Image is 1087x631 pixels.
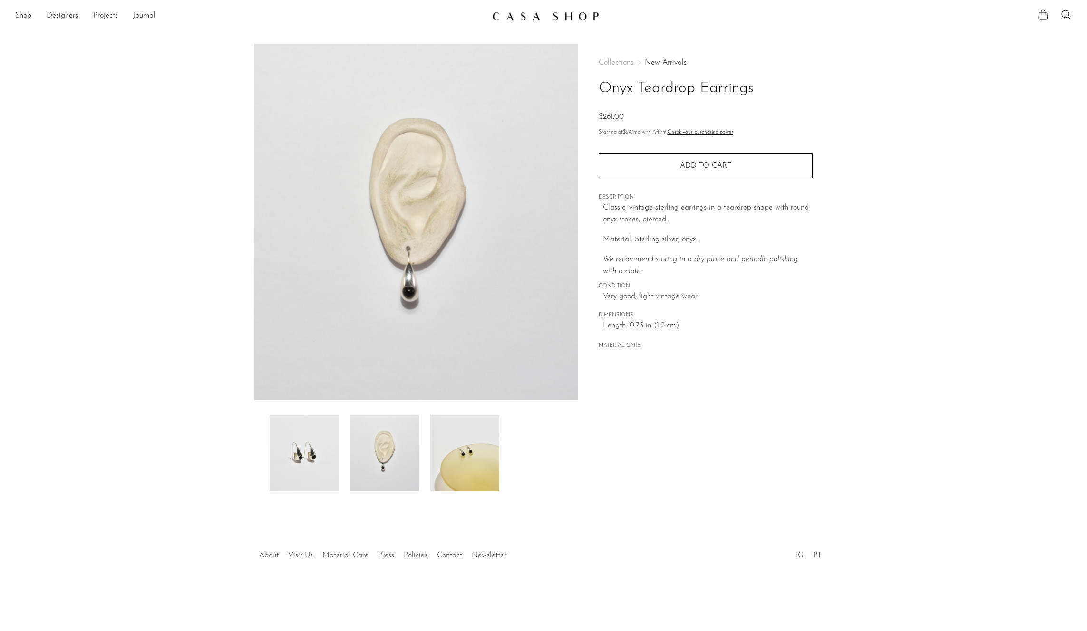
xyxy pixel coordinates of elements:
img: Onyx Teardrop Earrings [350,415,419,491]
i: We recommend storing in a dry place and periodic polishing with a cloth. [603,256,798,276]
span: Add to cart [680,162,731,171]
a: Shop [15,10,31,22]
h1: Onyx Teardrop Earrings [599,76,813,101]
span: $261.00 [599,113,624,121]
span: $24 [623,130,631,135]
a: Contact [437,552,462,559]
a: Check your purchasing power - Learn more about Affirm Financing (opens in modal) [668,130,733,135]
a: Policies [404,552,427,559]
a: Journal [133,10,155,22]
span: Collections [599,59,633,67]
ul: Quick links [254,544,511,562]
ul: Social Medias [791,544,826,562]
p: Material: Sterling silver, onyx. [603,234,813,246]
ul: NEW HEADER MENU [15,8,485,24]
span: Length: 0.75 in (1.9 cm) [603,320,813,332]
a: IG [796,552,804,559]
img: Onyx Teardrop Earrings [430,415,499,491]
a: New Arrivals [645,59,687,67]
a: Designers [47,10,78,22]
img: Onyx Teardrop Earrings [270,415,339,491]
a: Projects [93,10,118,22]
button: MATERIAL CARE [599,343,641,350]
span: DESCRIPTION [599,193,813,202]
nav: Desktop navigation [15,8,485,24]
span: DIMENSIONS [599,311,813,320]
a: Material Care [322,552,369,559]
a: About [259,552,279,559]
a: Press [378,552,394,559]
img: Onyx Teardrop Earrings [254,44,578,400]
button: Add to cart [599,153,813,178]
p: Classic, vintage sterling earrings in a teardrop shape with round onyx stones, pierced. [603,202,813,226]
a: PT [813,552,822,559]
p: Starting at /mo with Affirm. [599,128,813,137]
span: Very good; light vintage wear. [603,291,813,303]
span: CONDITION [599,282,813,291]
nav: Breadcrumbs [599,59,813,67]
a: Visit Us [288,552,313,559]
